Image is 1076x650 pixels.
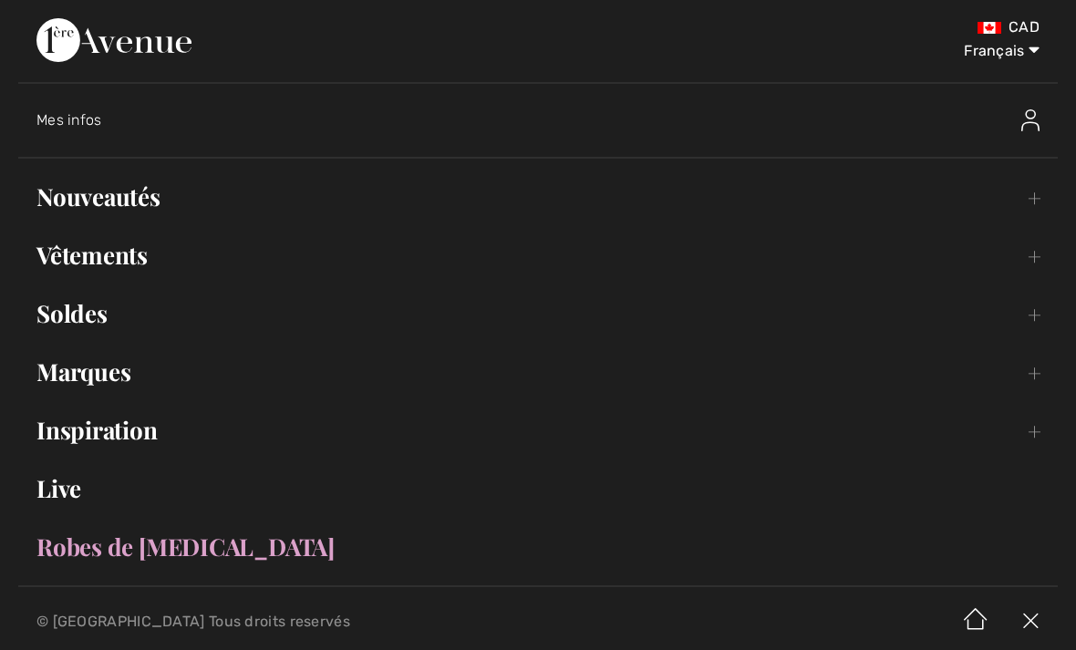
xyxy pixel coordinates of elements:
[36,615,632,628] p: © [GEOGRAPHIC_DATA] Tous droits reservés
[18,294,1058,334] a: Soldes
[948,593,1003,650] img: Accueil
[36,111,102,129] span: Mes infos
[18,352,1058,392] a: Marques
[633,18,1040,36] div: CAD
[18,527,1058,567] a: Robes de [MEDICAL_DATA]
[1003,593,1058,650] img: X
[18,469,1058,509] a: Live
[18,177,1058,217] a: Nouveautés
[18,235,1058,275] a: Vêtements
[18,410,1058,450] a: Inspiration
[36,18,191,62] img: 1ère Avenue
[36,91,1058,150] a: Mes infosMes infos
[1021,109,1040,131] img: Mes infos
